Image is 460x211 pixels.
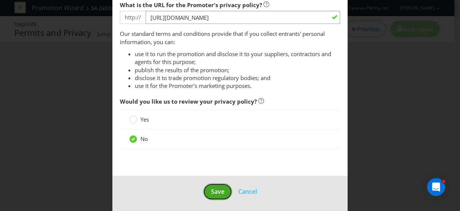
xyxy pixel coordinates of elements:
li: disclose it to trade promotion regulatory bodies; and [135,74,340,82]
span: Would you like us to review your privacy policy? [120,98,257,105]
span: Yes [140,116,149,123]
button: Cancel [238,187,257,196]
p: Our standard terms and conditions provide that if you collect entrants' personal information, you... [120,30,340,46]
li: use it to run the promotion and disclose it to your suppliers, contractors and agents for this pu... [135,50,340,66]
span: Save [211,187,224,196]
li: use it for the Promoter's marketing purposes. [135,82,340,90]
span: http:// [120,11,146,24]
li: publish the results of the promotion; [135,66,340,74]
span: No [140,135,148,143]
span: What is the URL for the Promoter's privacy policy? [120,1,262,9]
span: Cancel [238,187,257,196]
iframe: Intercom live chat [427,178,445,196]
button: Save [203,183,232,200]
